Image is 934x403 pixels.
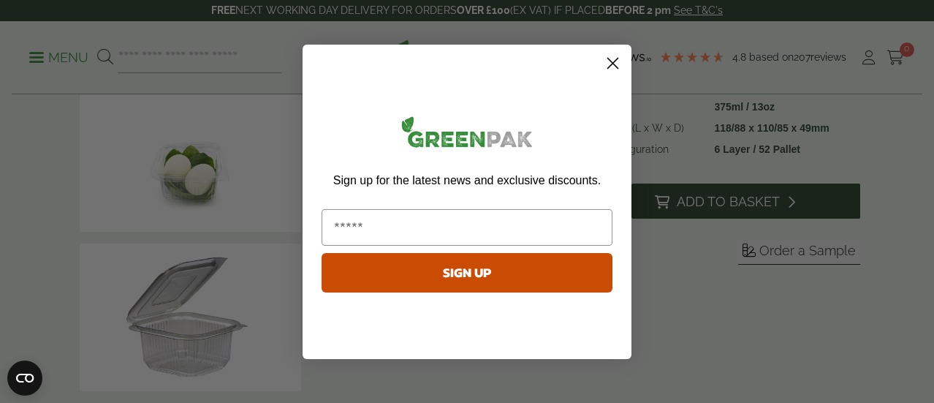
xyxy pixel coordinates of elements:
[7,361,42,396] button: Open CMP widget
[322,110,612,159] img: greenpak_logo
[322,253,612,293] button: SIGN UP
[333,174,601,187] span: Sign up for the latest news and exclusive discounts.
[322,209,612,246] input: Email
[600,50,626,76] button: Close dialog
